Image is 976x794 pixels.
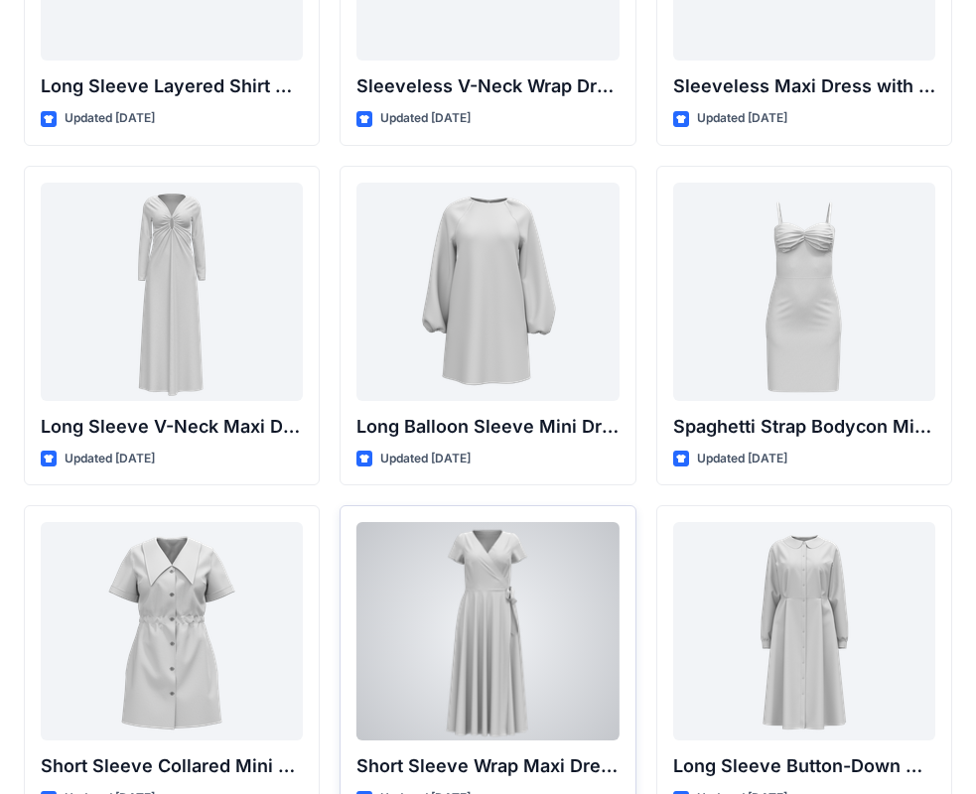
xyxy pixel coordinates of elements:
p: Updated [DATE] [697,108,787,129]
p: Sleeveless Maxi Dress with Twist Detail and Slit [673,72,935,100]
p: Sleeveless V-Neck Wrap Dress [356,72,619,100]
a: Short Sleeve Collared Mini Dress with Drawstring Waist [41,522,303,740]
a: Long Sleeve V-Neck Maxi Dress with Twisted Detail [41,183,303,401]
p: Spaghetti Strap Bodycon Mini Dress with Bust Detail [673,413,935,441]
a: Long Sleeve Button-Down Midi Dress [673,522,935,740]
p: Long Balloon Sleeve Mini Dress [356,413,619,441]
p: Updated [DATE] [697,449,787,469]
p: Updated [DATE] [65,449,155,469]
a: Short Sleeve Wrap Maxi Dress [356,522,619,740]
p: Long Sleeve V-Neck Maxi Dress with Twisted Detail [41,413,303,441]
p: Short Sleeve Wrap Maxi Dress [356,752,619,780]
a: Long Balloon Sleeve Mini Dress [356,183,619,401]
p: Short Sleeve Collared Mini Dress with Drawstring Waist [41,752,303,780]
p: Long Sleeve Layered Shirt Dress with Drawstring Waist [41,72,303,100]
p: Updated [DATE] [380,449,471,469]
a: Spaghetti Strap Bodycon Mini Dress with Bust Detail [673,183,935,401]
p: Updated [DATE] [65,108,155,129]
p: Updated [DATE] [380,108,471,129]
p: Long Sleeve Button-Down Midi Dress [673,752,935,780]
